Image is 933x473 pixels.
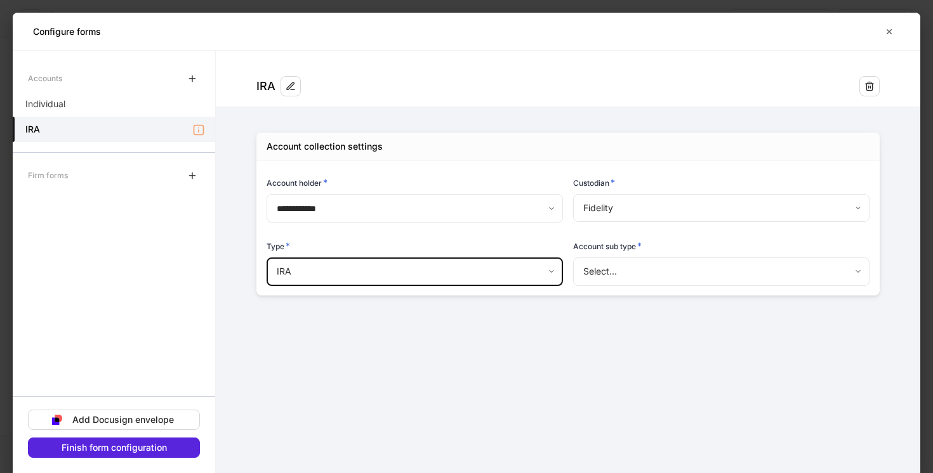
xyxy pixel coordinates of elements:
div: IRA [267,257,562,285]
h6: Custodian [573,176,615,189]
h6: Account sub type [573,240,642,252]
div: Finish form configuration [62,443,167,452]
div: Firm forms [28,164,68,186]
div: Account collection settings [267,140,383,153]
button: Add Docusign envelope [28,410,200,430]
h5: IRA [25,123,40,136]
div: IRA [256,79,275,94]
div: Fidelity [573,194,869,222]
div: Add Docusign envelope [72,415,174,424]
a: IRA [13,117,215,142]
h5: Configure forms [33,25,101,38]
p: Individual [25,98,65,110]
div: Select... [573,257,869,285]
button: Finish form configuration [28,437,200,458]
a: Individual [13,91,215,117]
h6: Account holder [267,176,328,189]
h6: Type [267,240,290,252]
div: Accounts [28,67,62,89]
